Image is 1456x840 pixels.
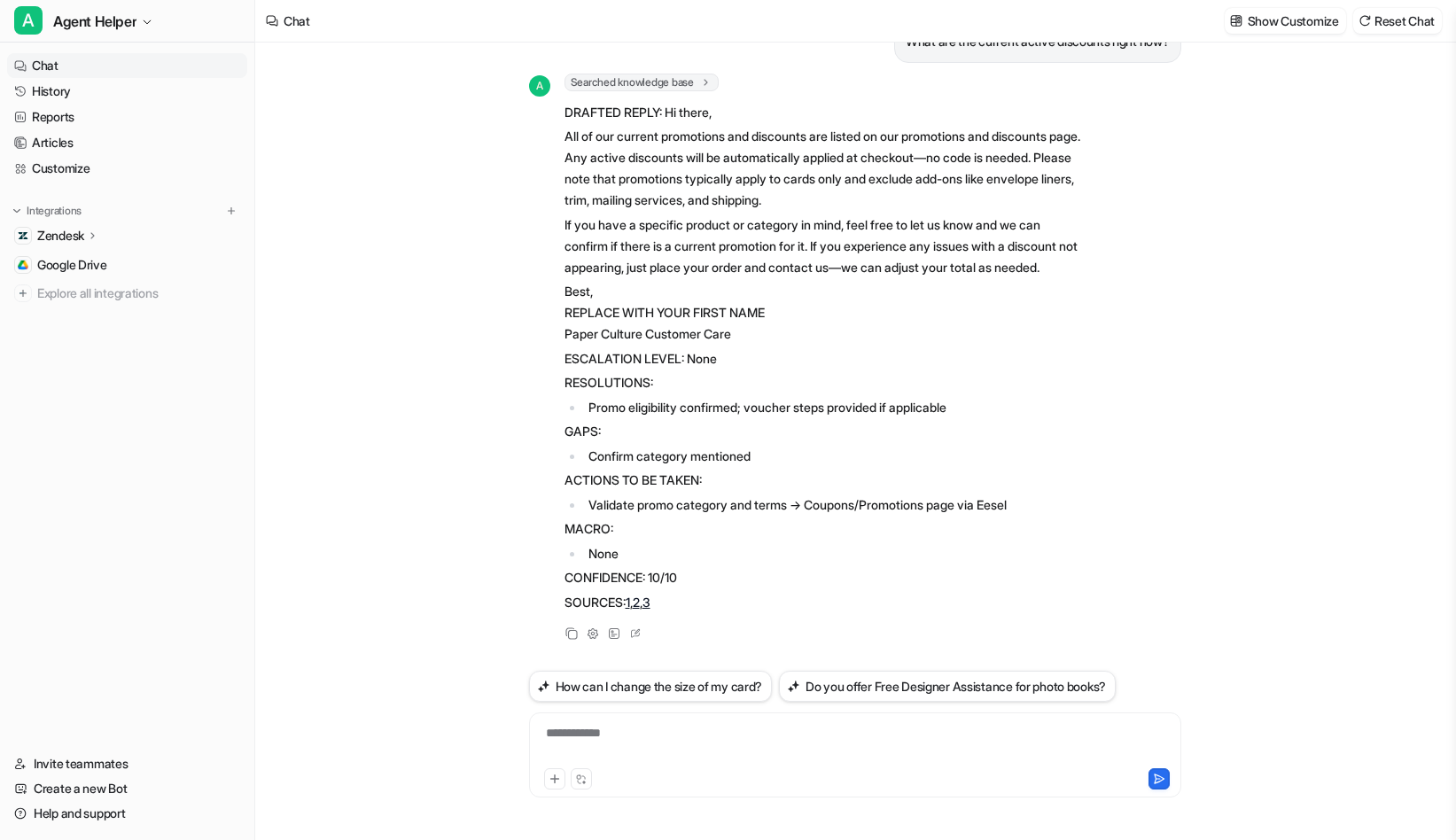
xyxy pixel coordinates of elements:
[564,470,1083,491] p: ACTIONS TO BE TAKEN:
[564,348,1083,369] p: ESCALATION LEVEL: None
[564,74,719,91] span: Searched knowledge base
[626,595,630,610] a: 1
[584,446,1083,467] li: Confirm category mentioned
[584,494,1083,516] li: Validate promo category and terms → Coupons/Promotions page via Eesel
[18,260,28,270] img: Google Drive
[7,776,247,801] a: Create a new Bot
[7,253,247,277] a: Google DriveGoogle Drive
[1359,14,1371,27] img: reset
[7,53,247,78] a: Chat
[7,156,247,181] a: Customize
[584,543,1083,564] li: None
[564,592,1083,613] p: SOURCES: , ,
[7,79,247,104] a: History
[642,595,650,610] a: 3
[37,279,240,307] span: Explore all integrations
[1248,12,1339,30] p: Show Customize
[7,281,247,306] a: Explore all integrations
[27,204,82,218] p: Integrations
[37,227,84,245] p: Zendesk
[564,518,1083,540] p: MACRO:
[7,751,247,776] a: Invite teammates
[11,205,23,217] img: expand menu
[53,9,136,34] span: Agent Helper
[7,130,247,155] a: Articles
[7,801,247,826] a: Help and support
[529,75,550,97] span: A
[779,671,1116,702] button: Do you offer Free Designer Assistance for photo books?
[18,230,28,241] img: Zendesk
[7,202,87,220] button: Integrations
[564,126,1083,211] p: All of our current promotions and discounts are listed on our promotions and discounts page. Any ...
[284,12,310,30] div: Chat
[564,281,1083,345] p: Best, REPLACE WITH YOUR FIRST NAME Paper Culture Customer Care
[584,397,1083,418] li: Promo eligibility confirmed; voucher steps provided if applicable
[529,671,773,702] button: How can I change the size of my card?
[225,205,237,217] img: menu_add.svg
[564,421,1083,442] p: GAPS:
[14,6,43,35] span: A
[1225,8,1346,34] button: Show Customize
[37,256,107,274] span: Google Drive
[7,105,247,129] a: Reports
[564,372,1083,393] p: RESOLUTIONS:
[14,284,32,302] img: explore all integrations
[564,102,1083,123] p: DRAFTED REPLY: Hi there,
[633,595,640,610] a: 2
[564,214,1083,278] p: If you have a specific product or category in mind, feel free to let us know and we can confirm i...
[564,567,1083,588] p: CONFIDENCE: 10/10
[1230,14,1242,27] img: customize
[1353,8,1442,34] button: Reset Chat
